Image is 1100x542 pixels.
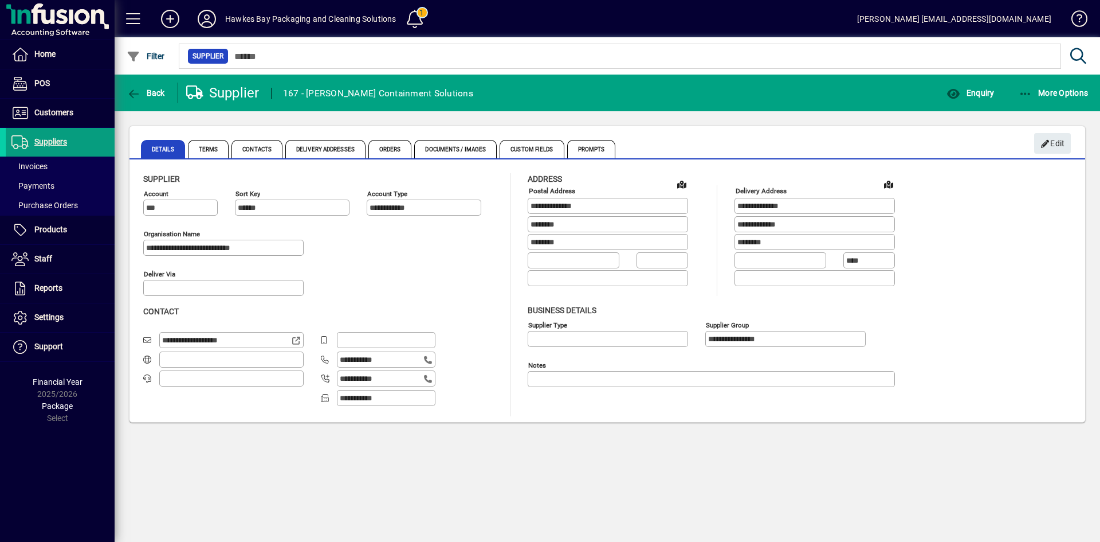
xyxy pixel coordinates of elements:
a: Settings [6,303,115,332]
div: [PERSON_NAME] [EMAIL_ADDRESS][DOMAIN_NAME] [857,10,1051,28]
mat-label: Account [144,190,168,198]
span: More Options [1019,88,1089,98]
span: Delivery Addresses [285,140,366,158]
span: Financial Year [33,377,82,387]
mat-label: Organisation name [144,230,200,238]
span: Customers [34,108,73,117]
span: Prompts [567,140,616,158]
a: View on map [673,175,691,193]
button: Back [124,83,168,103]
button: Profile [188,9,225,29]
span: POS [34,79,50,88]
button: Filter [124,46,168,67]
button: Enquiry [944,83,997,103]
a: Staff [6,245,115,274]
span: Contacts [231,140,282,158]
a: POS [6,69,115,98]
button: Edit [1034,133,1071,154]
span: Settings [34,313,64,322]
span: Address [528,174,562,184]
span: Payments [11,181,54,190]
div: Hawkes Bay Packaging and Cleaning Solutions [225,10,396,28]
a: Products [6,216,115,244]
span: Supplier [192,50,223,62]
span: Documents / Images [414,140,497,158]
span: Business details [528,306,596,315]
a: Purchase Orders [6,196,115,215]
span: Invoices [11,162,48,171]
span: Back [127,88,165,98]
a: Support [6,333,115,361]
mat-label: Supplier group [706,321,749,329]
span: Reports [34,283,62,293]
a: Home [6,40,115,69]
button: Add [152,9,188,29]
app-page-header-button: Back [115,83,178,103]
span: Details [141,140,185,158]
a: Knowledge Base [1063,2,1086,40]
span: Enquiry [946,88,994,98]
span: Products [34,225,67,234]
span: Suppliers [34,137,67,146]
span: Package [42,401,73,411]
div: Supplier [186,84,260,102]
mat-label: Account Type [367,190,407,198]
a: View on map [879,175,898,193]
span: Staff [34,254,52,263]
button: More Options [1016,83,1091,103]
a: Invoices [6,157,115,176]
span: Purchase Orders [11,201,78,210]
span: Support [34,342,63,351]
mat-label: Supplier type [528,321,567,329]
a: Payments [6,176,115,196]
span: Supplier [143,174,180,184]
span: Orders [368,140,412,158]
span: Terms [188,140,229,158]
span: Filter [127,52,165,61]
div: 167 - [PERSON_NAME] Containment Solutions [283,84,473,103]
span: Custom Fields [500,140,564,158]
a: Customers [6,99,115,127]
mat-label: Deliver via [144,270,175,278]
span: Contact [143,307,179,316]
span: Home [34,49,56,59]
mat-label: Notes [528,361,546,369]
span: Edit [1040,134,1065,153]
a: Reports [6,274,115,303]
mat-label: Sort key [235,190,260,198]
